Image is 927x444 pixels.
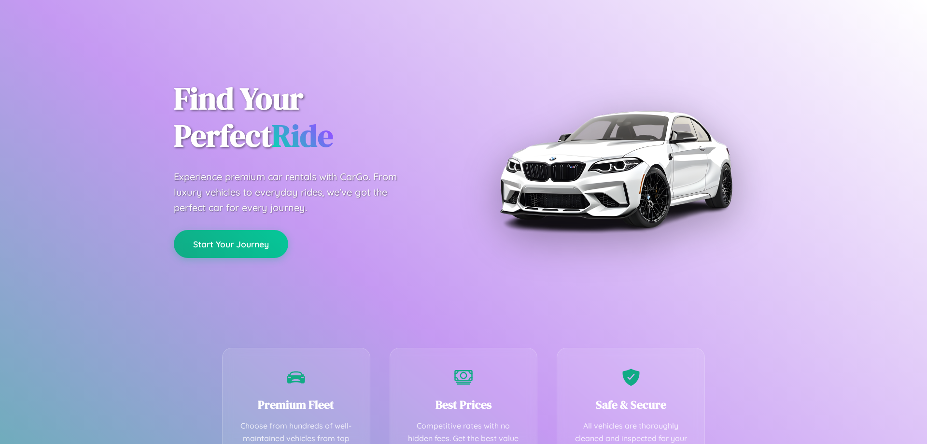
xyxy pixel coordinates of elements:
[405,397,523,413] h3: Best Prices
[237,397,355,413] h3: Premium Fleet
[174,80,449,155] h1: Find Your Perfect
[174,230,288,258] button: Start Your Journey
[572,397,690,413] h3: Safe & Secure
[174,169,415,215] p: Experience premium car rentals with CarGo. From luxury vehicles to everyday rides, we've got the ...
[272,115,333,157] span: Ride
[495,48,736,290] img: Premium BMW car rental vehicle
